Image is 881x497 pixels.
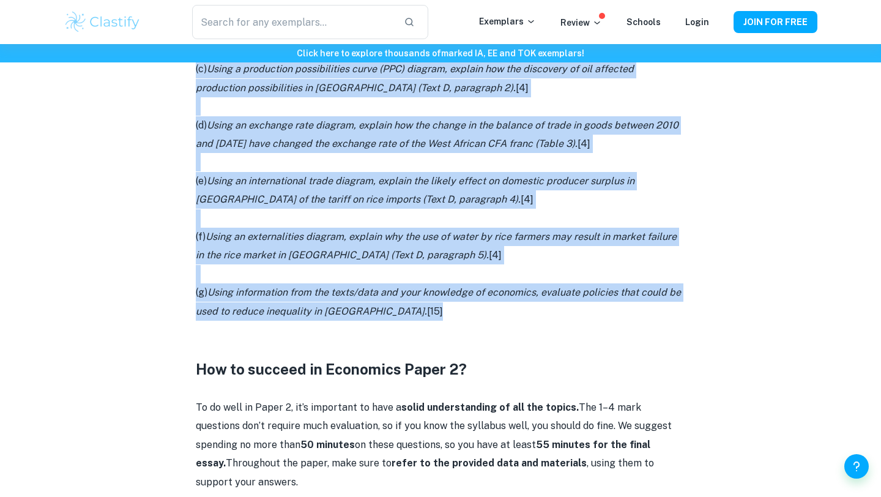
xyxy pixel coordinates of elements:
i: Using an international trade diagram, explain the likely effect on domestic producer surplus in [... [196,175,634,205]
p: (e) [4] [196,172,685,209]
i: Using information from the texts/data and your knowledge of economics, evaluate policies that cou... [196,286,681,316]
p: Review [560,16,602,29]
p: (f) [4] [196,228,685,265]
strong: 50 minutes [300,439,355,450]
i: Using an externalities diagram, explain why the use of water by rice farmers may result in market... [196,231,677,261]
p: Exemplars [479,15,536,28]
p: (g) [15] [196,283,685,321]
h3: How to succeed in Economics Paper 2? [196,358,685,380]
button: Help and Feedback [844,454,869,479]
strong: solid understanding of all the topics. [401,402,579,413]
p: To do well in Paper 2, it’s important to have a The 1–4 mark questions don’t require much evaluat... [196,398,685,491]
i: Using an exchange rate diagram, explain how the change in the balance of trade in goods between 2... [196,119,678,149]
a: Schools [626,17,661,27]
a: Login [685,17,709,27]
input: Search for any exemplars... [192,5,394,39]
p: (d) [4] [196,116,685,154]
button: JOIN FOR FREE [734,11,817,33]
p: (c) [4] [196,60,685,97]
h6: Click here to explore thousands of marked IA, EE and TOK exemplars ! [2,47,879,60]
i: Using a production possibilities curve (PPC) diagram, explain how the discovery of oil affected p... [196,63,634,93]
img: Clastify logo [64,10,141,34]
strong: refer to the provided data and materials [392,457,587,469]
